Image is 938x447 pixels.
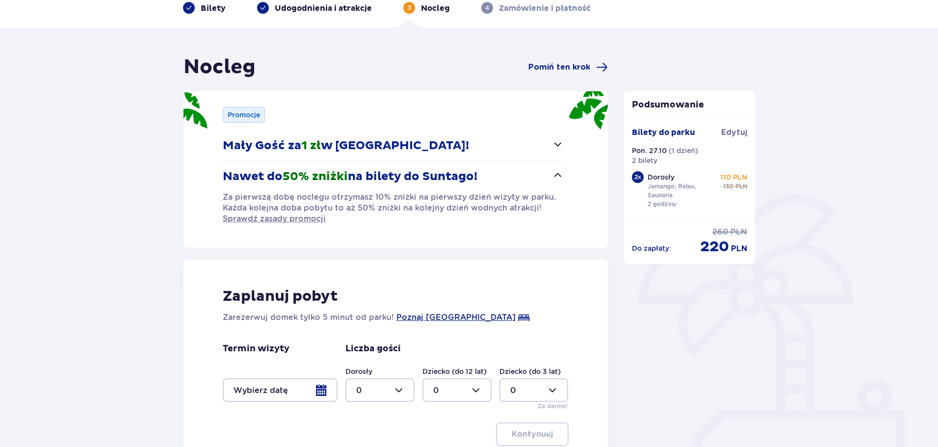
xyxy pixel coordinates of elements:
[345,367,372,376] label: Dorosły
[723,182,733,191] span: 130
[223,192,564,224] p: Za pierwszą dobę noclegu otrzymasz 10% zniżki na pierwszy dzień wizyty w parku. Każda kolejna dob...
[648,172,675,182] p: Dorosły
[422,367,487,376] label: Dziecko (do 12 lat)
[632,146,667,156] p: Pon. 27.10
[223,287,338,306] p: Zaplanuj pobyt
[223,131,564,161] button: Mały Gość za1 złw [GEOGRAPHIC_DATA]!
[730,227,747,237] span: PLN
[345,343,401,355] p: Liczba gości
[720,172,747,182] p: 110 PLN
[408,3,411,12] p: 3
[223,213,326,224] a: Sprawdź zasady promocji
[735,182,747,191] span: PLN
[528,61,608,73] a: Pomiń ten krok
[624,99,756,111] p: Podsumowanie
[632,243,671,253] p: Do zapłaty :
[257,2,372,14] div: Udogodnienia i atrakcje
[421,3,450,14] p: Nocleg
[499,3,591,14] p: Zamówienie i płatność
[481,2,591,14] div: 4Zamówienie i płatność
[201,3,226,14] p: Bilety
[712,227,729,237] span: 260
[223,138,469,153] p: Mały Gość za w [GEOGRAPHIC_DATA]!
[283,169,348,184] span: 50% zniżki
[301,138,321,153] span: 1 zł
[183,2,226,14] div: Bilety
[700,237,729,256] span: 220
[223,192,564,224] div: Nawet do50% zniżkina bilety do Suntago!
[512,429,553,440] p: Kontynuuj
[648,182,715,200] p: Jamango, Relax, Saunaria
[731,243,747,254] span: PLN
[632,156,657,165] p: 2 bilety
[528,62,590,73] span: Pomiń ten krok
[632,127,695,138] p: Bilety do parku
[275,3,372,14] p: Udogodnienia i atrakcje
[496,422,569,446] button: Kontynuuj
[223,161,564,192] button: Nawet do50% zniżkina bilety do Suntago!
[499,367,561,376] label: Dziecko (do 3 lat)
[223,312,394,323] p: Zarezerwuj domek tylko 5 minut od parku!
[669,146,698,156] p: ( 1 dzień )
[396,312,516,323] a: Poznaj [GEOGRAPHIC_DATA]
[485,3,489,12] p: 4
[632,171,644,183] div: 2 x
[183,55,256,79] h1: Nocleg
[228,110,260,120] p: Promocje
[223,343,289,355] p: Termin wizyty
[403,2,450,14] div: 3Nocleg
[648,200,677,209] p: 2 godziny
[223,169,477,184] p: Nawet do na bilety do Suntago!
[538,402,568,411] p: Za darmo!
[721,127,747,138] span: Edytuj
